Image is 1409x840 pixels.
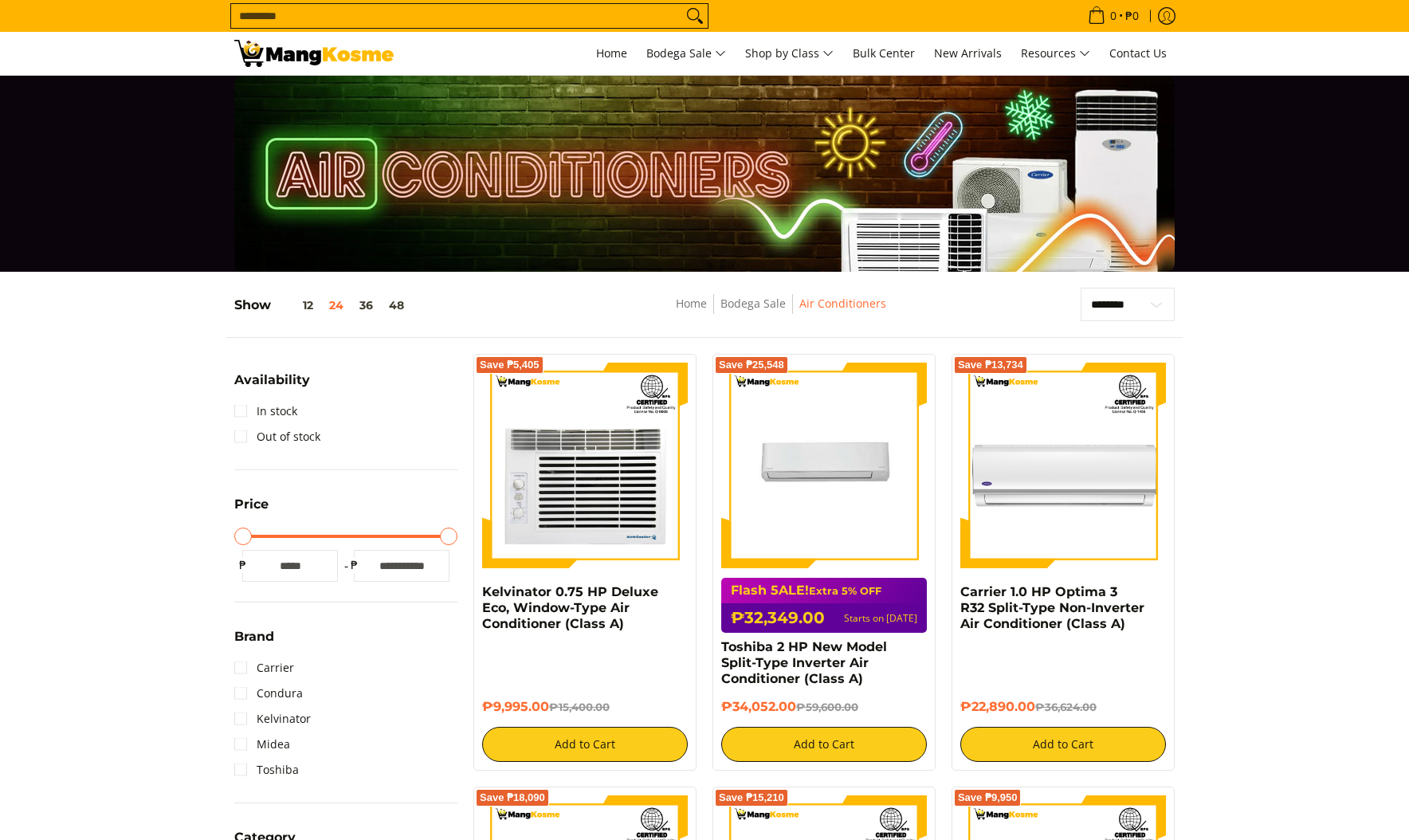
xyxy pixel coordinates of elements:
summary: Open [234,498,269,523]
a: Contact Us [1101,32,1175,75]
span: ₱ [346,557,362,573]
button: Search [682,4,708,28]
span: Availability [234,374,310,387]
del: ₱59,600.00 [796,701,858,713]
h6: ₱34,052.00 [721,699,927,715]
button: Add to Cart [482,727,688,762]
img: Bodega Sale Aircon l Mang Kosme: Home Appliances Warehouse Sale [234,40,394,67]
a: In stock [234,398,297,424]
span: Save ₱25,548 [719,360,784,370]
span: Resources [1021,44,1090,64]
span: Bodega Sale [646,44,726,64]
a: Home [676,296,707,311]
a: Bulk Center [845,32,923,75]
span: New Arrivals [934,45,1002,61]
a: Toshiba [234,757,299,783]
h6: ₱9,995.00 [482,699,688,715]
del: ₱15,400.00 [549,701,610,713]
span: Save ₱9,950 [958,793,1018,803]
summary: Open [234,374,310,398]
span: Save ₱18,090 [480,793,545,803]
button: Add to Cart [960,727,1166,762]
span: ₱0 [1123,10,1141,22]
button: 24 [321,299,351,312]
span: Contact Us [1109,45,1167,61]
span: Shop by Class [745,44,834,64]
a: Carrier [234,655,294,681]
a: Bodega Sale [638,32,734,75]
del: ₱36,624.00 [1035,701,1097,713]
a: Toshiba 2 HP New Model Split-Type Inverter Air Conditioner (Class A) [721,639,887,686]
a: Bodega Sale [720,296,786,311]
span: • [1083,7,1144,25]
span: 0 [1108,10,1119,22]
span: Home [596,45,627,61]
a: Air Conditioners [799,296,886,311]
h5: Show [234,297,412,313]
a: Kelvinator [234,706,311,732]
img: Toshiba 2 HP New Model Split-Type Inverter Air Conditioner (Class A) [721,363,927,568]
summary: Open [234,630,274,655]
a: Home [588,32,635,75]
a: Kelvinator 0.75 HP Deluxe Eco, Window-Type Air Conditioner (Class A) [482,584,658,631]
span: Bulk Center [853,45,915,61]
a: Shop by Class [737,32,842,75]
span: Save ₱5,405 [480,360,540,370]
a: Out of stock [234,424,320,449]
span: Brand [234,630,274,643]
span: ₱ [234,557,250,573]
a: New Arrivals [926,32,1010,75]
img: Carrier 1.0 HP Optima 3 R32 Split-Type Non-Inverter Air Conditioner (Class A) [960,363,1166,568]
span: Price [234,498,269,511]
h6: ₱22,890.00 [960,699,1166,715]
img: Kelvinator 0.75 HP Deluxe Eco, Window-Type Air Conditioner (Class A) [482,363,688,568]
button: 36 [351,299,381,312]
nav: Breadcrumbs [559,294,1003,330]
a: Midea [234,732,290,757]
span: Save ₱13,734 [958,360,1023,370]
a: Resources [1013,32,1098,75]
nav: Main Menu [410,32,1175,75]
button: 48 [381,299,412,312]
button: Add to Cart [721,727,927,762]
a: Carrier 1.0 HP Optima 3 R32 Split-Type Non-Inverter Air Conditioner (Class A) [960,584,1144,631]
a: Condura [234,681,303,706]
span: Save ₱15,210 [719,793,784,803]
button: 12 [271,299,321,312]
